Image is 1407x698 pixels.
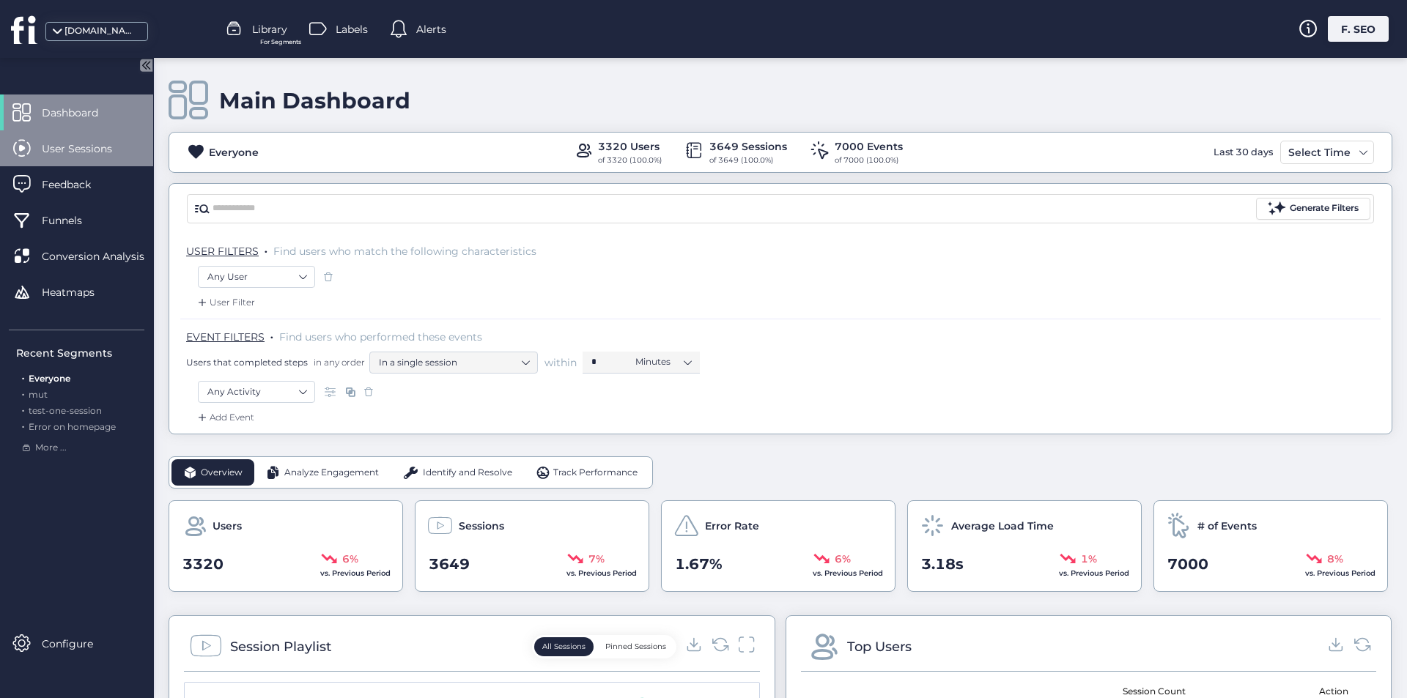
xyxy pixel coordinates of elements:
span: More ... [35,441,67,455]
span: Analyze Engagement [284,466,379,480]
span: Find users who performed these events [279,330,482,344]
span: 1% [1081,551,1097,567]
span: 8% [1327,551,1343,567]
span: Overview [201,466,243,480]
span: Conversion Analysis [42,248,166,264]
nz-select-item: Any User [207,266,306,288]
span: Alerts [416,21,446,37]
span: 7% [588,551,605,567]
span: USER FILTERS [186,245,259,258]
div: F. SEO [1328,16,1389,42]
span: Average Load Time [951,518,1054,534]
button: All Sessions [534,637,594,656]
span: Error on homepage [29,421,116,432]
span: within [544,355,577,370]
div: Generate Filters [1290,201,1359,215]
div: of 7000 (100.0%) [835,155,903,166]
div: Recent Segments [16,345,144,361]
span: Sessions [459,518,504,534]
span: Identify and Resolve [423,466,512,480]
span: Track Performance [553,466,638,480]
span: Users that completed steps [186,356,308,368]
div: User Filter [195,295,255,310]
span: mut [29,389,48,400]
span: Funnels [42,212,104,229]
span: . [270,327,273,342]
button: Generate Filters [1256,198,1370,220]
span: vs. Previous Period [320,568,391,578]
div: Add Event [195,410,254,425]
span: Heatmaps [42,284,117,300]
div: Everyone [209,144,259,160]
span: Find users who match the following characteristics [273,245,536,258]
span: Labels [336,21,368,37]
div: Main Dashboard [219,87,410,114]
span: User Sessions [42,141,134,157]
span: 1.67% [675,553,723,576]
div: 7000 Events [835,138,903,155]
div: Last 30 days [1210,141,1277,164]
span: Error Rate [705,518,759,534]
span: Library [252,21,287,37]
div: of 3649 (100.0%) [709,155,787,166]
span: For Segments [260,37,301,47]
div: of 3320 (100.0%) [598,155,662,166]
nz-select-item: Any Activity [207,381,306,403]
span: . [22,418,24,432]
nz-select-item: Minutes [635,351,691,373]
span: . [22,370,24,384]
span: Everyone [29,373,70,384]
span: vs. Previous Period [566,568,637,578]
span: . [22,386,24,400]
span: vs. Previous Period [813,568,883,578]
span: Feedback [42,177,113,193]
span: Configure [42,636,115,652]
span: 6% [342,551,358,567]
span: Users [213,518,242,534]
div: Session Playlist [230,636,331,657]
span: 7000 [1167,553,1208,576]
div: Top Users [847,636,912,657]
span: vs. Previous Period [1305,568,1375,578]
span: . [265,242,267,256]
span: in any order [311,356,365,368]
span: . [22,402,24,416]
button: Pinned Sessions [597,637,674,656]
div: Select Time [1285,144,1354,161]
span: # of Events [1197,518,1257,534]
div: 3320 Users [598,138,662,155]
div: [DOMAIN_NAME] [64,24,138,38]
div: 3649 Sessions [709,138,787,155]
span: 3.18s [921,553,964,576]
span: vs. Previous Period [1059,568,1129,578]
nz-select-item: In a single session [379,352,528,374]
span: Dashboard [42,105,120,121]
span: test-one-session [29,405,102,416]
span: 3649 [429,553,470,576]
span: EVENT FILTERS [186,330,265,344]
span: 3320 [182,553,224,576]
span: 6% [835,551,851,567]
